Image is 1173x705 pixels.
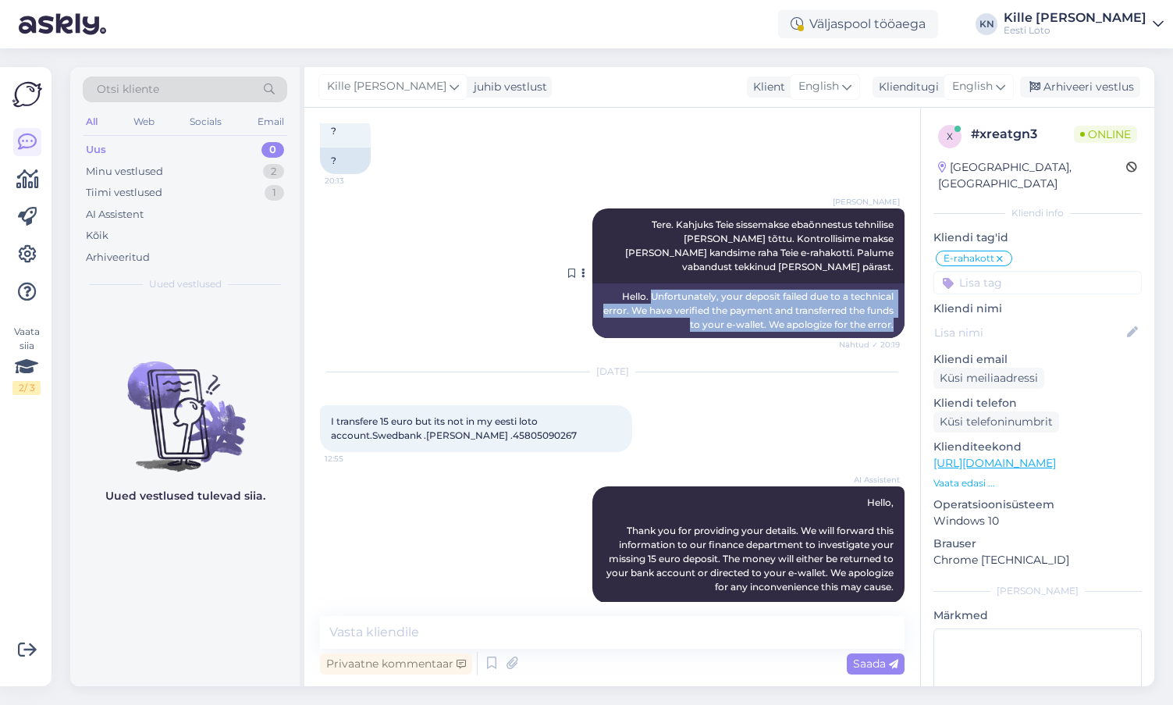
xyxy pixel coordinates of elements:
div: 1 [265,185,284,201]
div: KN [976,13,997,35]
p: Klienditeekond [933,439,1142,455]
img: No chats [70,333,300,474]
span: Kille [PERSON_NAME] [327,78,446,95]
div: Kille [PERSON_NAME] [1004,12,1146,24]
div: Minu vestlused [86,164,163,180]
div: Arhiveeri vestlus [1020,77,1140,98]
input: Lisa tag [933,271,1142,294]
div: juhib vestlust [467,79,547,95]
div: [PERSON_NAME] [933,584,1142,598]
p: Märkmed [933,607,1142,624]
span: ? [331,125,336,137]
span: x [947,130,953,142]
p: Kliendi nimi [933,301,1142,317]
span: E-rahakott [944,254,994,263]
div: Küsi meiliaadressi [933,368,1044,389]
span: AI Assistent [841,474,900,486]
div: Kliendi info [933,206,1142,220]
p: Kliendi telefon [933,395,1142,411]
div: Privaatne kommentaar [320,653,472,675]
span: Online [1074,126,1137,143]
div: 2 / 3 [12,381,41,395]
div: Kõik [86,228,108,244]
div: # xreatgn3 [971,125,1074,144]
div: Klient [747,79,785,95]
div: Tiimi vestlused [86,185,162,201]
div: ? [320,148,371,174]
span: I transfere 15 euro but its not in my eesti loto account.Swedbank .[PERSON_NAME] .45805090267 [331,415,577,441]
div: Eesti Loto [1004,24,1146,37]
div: Web [130,112,158,132]
a: Kille [PERSON_NAME]Eesti Loto [1004,12,1164,37]
p: Operatsioonisüsteem [933,497,1142,513]
div: [GEOGRAPHIC_DATA], [GEOGRAPHIC_DATA] [938,159,1126,192]
span: 12:55 [325,453,383,465]
p: Windows 10 [933,513,1142,529]
p: Vaata edasi ... [933,476,1142,490]
span: Nähtud ✓ 20:19 [839,339,900,351]
p: Brauser [933,536,1142,552]
span: [PERSON_NAME] [833,196,900,208]
div: Küsi telefoninumbrit [933,411,1059,433]
div: Email [254,112,287,132]
span: Saada [853,657,898,671]
div: Klienditugi [873,79,939,95]
input: Lisa nimi [934,324,1124,341]
div: AI Assistent [86,207,144,223]
span: Otsi kliente [97,81,159,98]
span: Tere. Kahjuks Teie sissemakse ebaõnnestus tehnilise [PERSON_NAME] tõttu. Kontrollisime makse [PER... [625,219,896,272]
span: English [952,78,993,95]
div: 2 [263,164,284,180]
p: Kliendi tag'id [933,230,1142,246]
div: Hello. Unfortunately, your deposit failed due to a technical error. We have verified the payment ... [592,283,905,338]
p: Kliendi email [933,351,1142,368]
div: Uus [86,142,106,158]
span: 20:13 [325,175,383,187]
div: 0 [261,142,284,158]
div: All [83,112,101,132]
div: Väljaspool tööaega [778,10,938,38]
a: [URL][DOMAIN_NAME] [933,456,1056,470]
div: Socials [187,112,225,132]
div: Vaata siia [12,325,41,395]
span: Hello, Thank you for providing your details. We will forward this information to our finance depa... [606,497,896,593]
span: Uued vestlused [149,277,222,291]
img: Askly Logo [12,80,42,109]
div: Arhiveeritud [86,250,150,265]
div: [DATE] [320,365,905,379]
span: English [798,78,839,95]
p: Chrome [TECHNICAL_ID] [933,552,1142,568]
p: Uued vestlused tulevad siia. [105,488,265,504]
